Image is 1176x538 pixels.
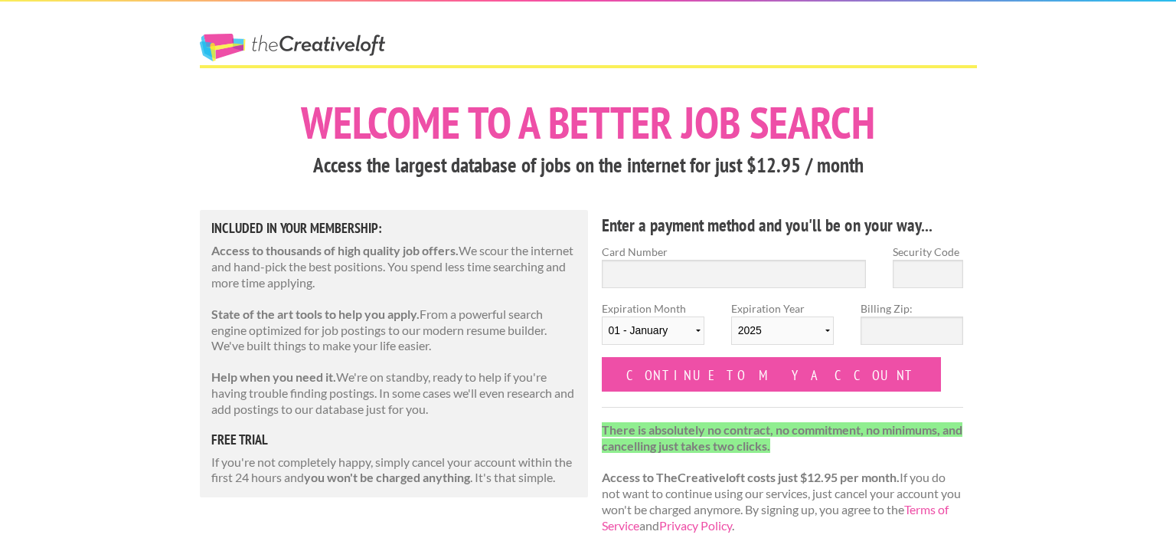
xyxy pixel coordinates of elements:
[200,151,977,180] h3: Access the largest database of jobs on the internet for just $12.95 / month
[893,244,963,260] label: Security Code
[602,470,900,484] strong: Access to TheCreativeloft costs just $12.95 per month.
[211,307,577,354] p: From a powerful search engine optimized for job postings to our modern resume builder. We've buil...
[211,307,420,321] strong: State of the art tools to help you apply.
[211,433,577,447] h5: free trial
[731,317,834,345] select: Expiration Year
[602,244,867,260] label: Card Number
[211,221,577,235] h5: Included in Your Membership:
[211,454,577,487] p: If you're not completely happy, simply cancel your account within the first 24 hours and . It's t...
[304,470,470,484] strong: you won't be charged anything
[200,34,385,61] a: The Creative Loft
[602,317,704,345] select: Expiration Month
[211,243,459,258] strong: Access to thousands of high quality job offers.
[211,369,336,384] strong: Help when you need it.
[602,213,964,238] h4: Enter a payment method and you'll be on your way...
[731,300,834,357] label: Expiration Year
[211,243,577,290] p: We scour the internet and hand-pick the best positions. You spend less time searching and more ti...
[602,300,704,357] label: Expiration Month
[602,357,942,392] input: Continue to my account
[659,518,732,533] a: Privacy Policy
[602,502,949,533] a: Terms of Service
[200,100,977,145] h1: Welcome to a better job search
[211,369,577,417] p: We're on standby, ready to help if you're having trouble finding postings. In some cases we'll ev...
[602,422,964,534] p: If you do not want to continue using our services, just cancel your account you won't be charged ...
[602,422,962,453] strong: There is absolutely no contract, no commitment, no minimums, and cancelling just takes two clicks.
[861,300,963,317] label: Billing Zip:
